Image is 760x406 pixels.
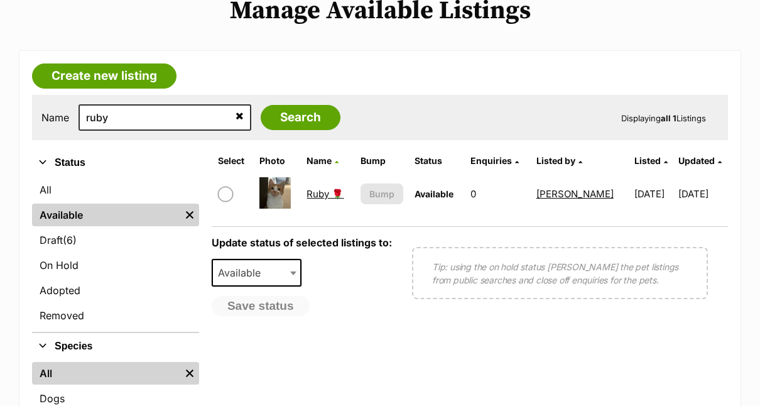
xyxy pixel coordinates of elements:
a: Draft [32,229,199,251]
a: Listed by [536,155,582,166]
span: Updated [678,155,715,166]
a: Name [307,155,339,166]
label: Update status of selected listings to: [212,236,392,249]
div: Status [32,176,199,332]
span: Listed by [536,155,575,166]
th: Select [213,151,253,171]
a: Ruby 🌹 [307,188,344,200]
button: Save status [212,296,310,316]
span: Bump [369,187,394,200]
th: Status [410,151,464,171]
th: Photo [254,151,300,171]
a: Removed [32,304,199,327]
input: Search [261,105,340,130]
label: Name [41,112,69,123]
td: 0 [465,172,530,216]
button: Status [32,155,199,171]
a: Updated [678,155,722,166]
span: Listed [634,155,661,166]
strong: all 1 [661,113,676,123]
span: Available [213,264,273,282]
p: Tip: using the on hold status [PERSON_NAME] the pet listings from public searches and close off e... [432,260,688,287]
a: Remove filter [180,362,199,385]
a: Enquiries [470,155,519,166]
a: Remove filter [180,204,199,226]
a: Listed [634,155,668,166]
td: [DATE] [678,172,727,216]
span: Name [307,155,332,166]
a: All [32,178,199,201]
span: (6) [63,233,77,248]
button: Bump [361,184,403,204]
span: translation missing: en.admin.listings.index.attributes.enquiries [470,155,512,166]
span: Available [415,189,453,199]
td: [DATE] [629,172,678,216]
a: All [32,362,180,385]
span: Available [212,259,302,287]
th: Bump [356,151,408,171]
a: Create new listing [32,63,176,89]
a: Available [32,204,180,226]
span: Displaying Listings [621,113,706,123]
button: Species [32,338,199,354]
a: [PERSON_NAME] [536,188,614,200]
a: Adopted [32,279,199,302]
a: On Hold [32,254,199,277]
